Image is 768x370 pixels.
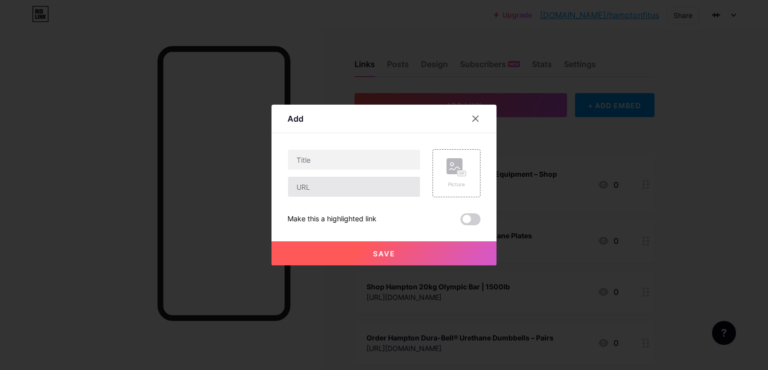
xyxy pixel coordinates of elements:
input: Title [288,150,420,170]
button: Save [271,241,496,265]
div: Picture [446,181,466,188]
div: Make this a highlighted link [287,213,376,225]
span: Save [373,249,395,258]
input: URL [288,177,420,197]
div: Add [287,113,303,125]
